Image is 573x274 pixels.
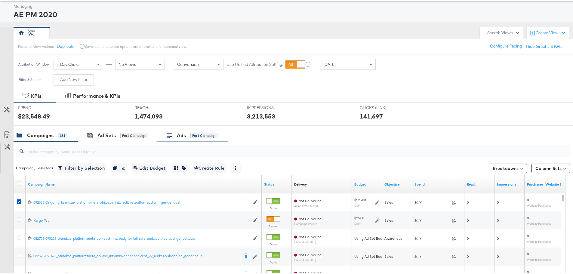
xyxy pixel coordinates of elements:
[414,217,449,222] span: $0.00
[24,142,519,154] input: Search Campaigns by Name, ID or Objective
[489,162,527,172] button: Breakdowns
[298,251,322,256] span: Not Delivering
[527,239,551,242] sub: Website Purchases
[14,2,570,8] div: Managing:
[527,251,529,255] span: 0
[58,132,67,137] div: 381
[414,235,449,240] span: $0.00
[354,196,366,201] div: $525.00
[527,202,551,206] sub: Website Purchases
[120,132,148,137] div: for 1 Campaign
[527,196,529,201] span: 0
[486,40,526,51] button: Configure Pacing
[57,60,80,66] span: 1 Day Clicks
[134,104,180,109] span: REACH
[18,111,50,119] div: $23,548.49
[119,60,136,66] span: No Views
[360,111,383,119] div: 141,697
[497,181,522,186] a: The number of times your ad was served. On mobile apps an ad is counted as served the first time ...
[298,269,322,274] span: Not Delivering
[531,162,570,172] button: Column Sets
[266,205,280,209] label: Active
[18,76,42,81] div: Filter & Search:
[354,202,361,206] sub: Daily
[16,164,53,170] div: Campaign ( 1 Selected)
[28,30,35,36] div: WJ
[323,60,336,66] span: [DATE]
[467,181,492,186] a: The number of people your ad was served to.
[33,252,239,258] a: 082525-091425_brand:ae_platform:meta_obj:asc_int:omni-enhanced-test_V2_aud:asc-shopping_gender:dual
[33,199,250,204] a: 092525-Ongoing_brand:ae_platform:meta_obj:daba_int:credit-retention_aud:crm_gender:dual
[294,257,322,260] sub: ended on [DATE]
[193,162,226,172] button: Create Rule
[247,104,292,109] span: IMPRESSIONS
[354,220,361,224] sub: Daily
[384,217,393,221] span: Sales
[226,60,283,66] label: Use Unified Attribution Setting:
[57,42,75,48] button: Duplicate
[33,252,239,257] div: 082525-091425_brand:ae_platform:meta_obj:asc_int:omni-enhanced-test_V2_aud:asc-shopping_gender:dual
[360,104,405,109] span: CLICKS (LINK)
[134,163,165,171] span: Edit Budget
[354,253,388,258] div: Using Ad Set Budget
[384,199,393,203] span: Sales
[266,223,280,227] label: Paused
[28,181,259,186] a: Your campaign name.
[298,233,322,238] span: Not Delivering
[73,91,120,98] div: Performance & KPIs
[527,220,551,224] sub: Website Purchases
[354,181,380,186] a: The maximum amount you're willing to spend on your ads, on average each day or over the lifetime ...
[14,8,570,18] div: AE PM 2020
[467,235,469,239] span: 0
[294,181,307,186] div: Delivery
[247,111,275,119] div: 3,213,553
[467,199,469,203] span: 0
[18,104,63,109] span: SPEND
[59,163,105,171] span: Filter by Selection
[177,60,199,66] span: Conversion
[190,132,218,137] div: for 1 Campaign
[414,253,449,258] span: $0.00
[132,162,167,172] button: Edit Budget
[487,29,520,35] div: Search Views
[33,217,250,222] div: Kargo Test
[354,235,388,240] div: Using Ad Set Budget
[414,181,462,186] a: The total amount spent to date.
[467,253,469,257] span: 0
[264,181,289,186] a: Shows the current state of your Ad Campaign.
[33,235,250,240] a: 082725-090225_brand:ae_platform:meta_obj:reach_int:ready-for-fall-sale_aud:adv-plus-aud_gender:dual
[354,214,364,219] div: $25.00
[18,43,54,48] div: Personal View Actions:
[54,73,94,84] button: +Add New Filters
[497,253,499,257] span: 0
[527,232,529,237] span: 0
[57,162,106,172] button: Filter by Selection
[134,111,163,119] div: 1,474,093
[298,215,322,220] span: Not Delivering
[497,217,499,221] span: 0
[526,42,562,48] button: Hide Graphs & KPIs
[384,181,410,186] a: Your campaign's objective.
[194,163,225,171] span: Create Rule
[27,131,54,138] div: Campaigns
[266,241,280,245] label: Active
[497,199,499,203] span: 0
[536,29,566,35] div: Create View
[414,199,449,204] span: $0.00
[294,221,322,224] sub: Campaign Paused
[298,197,322,202] span: Not Delivering
[294,181,307,186] a: Reflects the ability of your Ad Campaign to achieve delivery based on ad states, schedule and bud...
[527,269,529,273] span: 0
[294,203,322,206] sub: All Ad Sets Paused
[18,61,51,65] div: Attribution Window:
[497,235,499,239] span: 0
[384,253,393,257] span: Sales
[467,217,469,221] span: 0
[527,257,551,260] sub: Website Purchases
[85,43,186,48] div: Save, edit and delete options are unavailable for personal view.
[177,131,186,138] div: Ads
[58,75,60,81] strong: +
[97,131,116,138] div: Ad Sets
